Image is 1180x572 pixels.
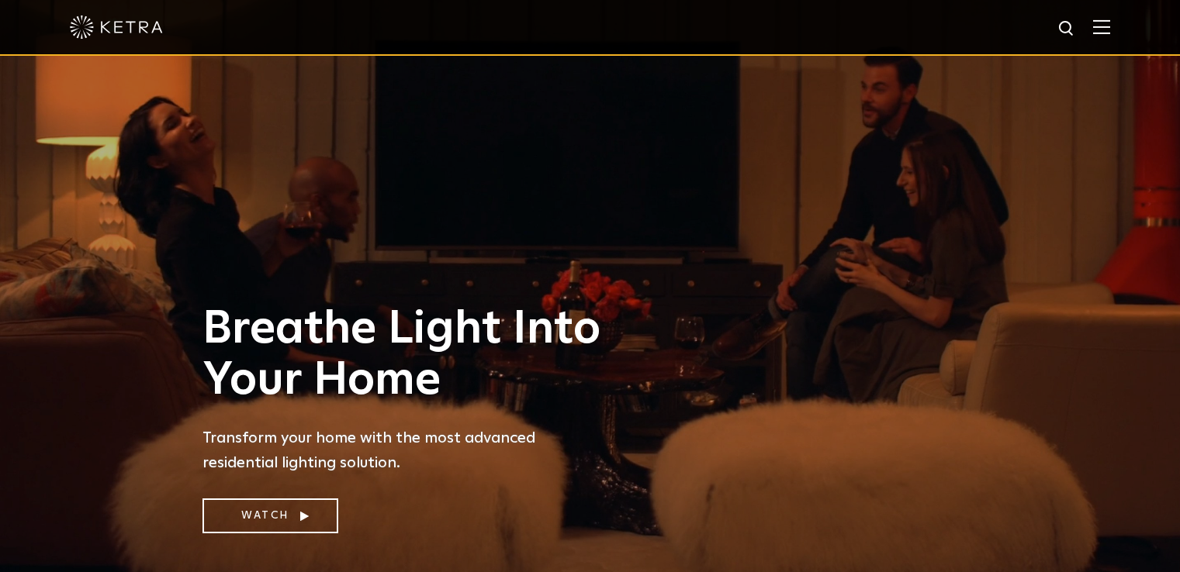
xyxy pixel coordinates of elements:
img: Hamburger%20Nav.svg [1093,19,1110,34]
p: Transform your home with the most advanced residential lighting solution. [202,426,614,475]
img: search icon [1057,19,1077,39]
a: Watch [202,498,338,533]
h1: Breathe Light Into Your Home [202,304,614,406]
img: ketra-logo-2019-white [70,16,163,39]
